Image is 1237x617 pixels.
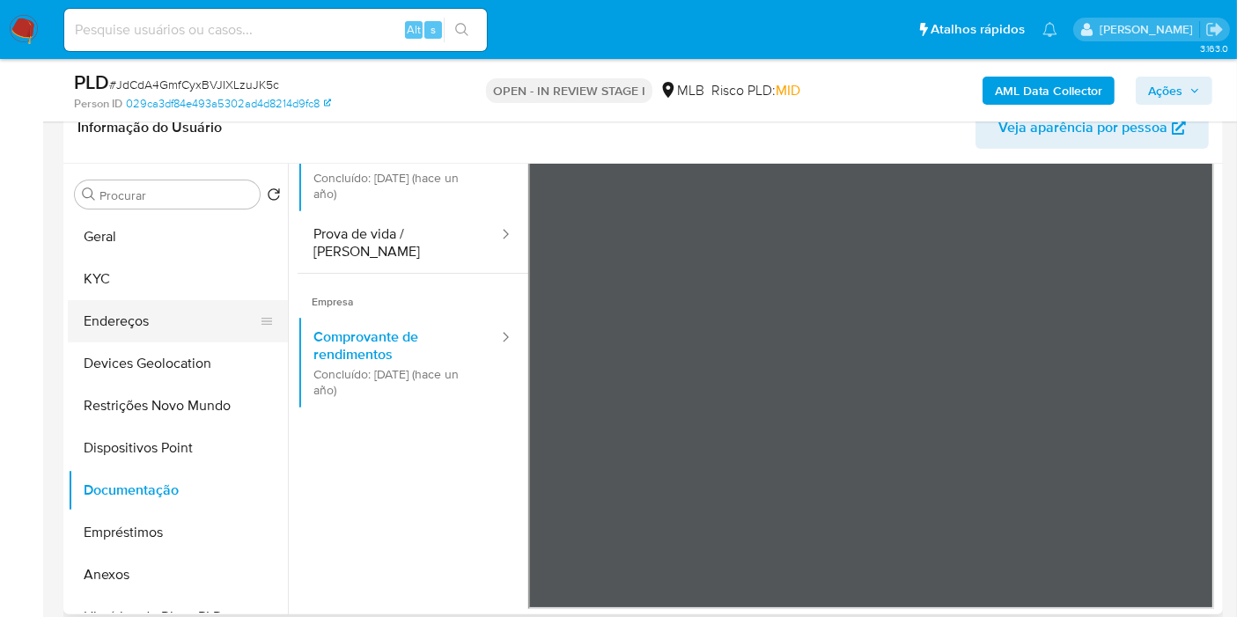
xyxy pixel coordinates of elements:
[64,18,487,41] input: Pesquise usuários ou casos...
[976,107,1209,149] button: Veja aparência por pessoa
[77,119,222,136] h1: Informação do Usuário
[444,18,480,42] button: search-icon
[68,469,288,511] button: Documentação
[68,385,288,427] button: Restrições Novo Mundo
[68,300,274,342] button: Endereços
[931,20,1025,39] span: Atalhos rápidos
[74,96,122,112] b: Person ID
[68,554,288,596] button: Anexos
[1136,77,1212,105] button: Ações
[267,187,281,207] button: Retornar ao pedido padrão
[1042,22,1057,37] a: Notificações
[1100,21,1199,38] p: vitoria.caldeira@mercadolivre.com
[82,187,96,202] button: Procurar
[68,258,288,300] button: KYC
[998,107,1167,149] span: Veja aparência por pessoa
[711,81,800,100] span: Risco PLD:
[407,21,421,38] span: Alt
[1200,41,1228,55] span: 3.163.0
[983,77,1115,105] button: AML Data Collector
[74,68,109,96] b: PLD
[109,76,279,93] span: # JdCdA4GmfCyxBVJIXLzuJK5c
[68,342,288,385] button: Devices Geolocation
[486,78,652,103] p: OPEN - IN REVIEW STAGE I
[1205,20,1224,39] a: Sair
[995,77,1102,105] b: AML Data Collector
[126,96,331,112] a: 029ca3df84e493a5302ad4d8214d9fc8
[659,81,704,100] div: MLB
[68,427,288,469] button: Dispositivos Point
[1148,77,1182,105] span: Ações
[776,80,800,100] span: MID
[68,511,288,554] button: Empréstimos
[68,216,288,258] button: Geral
[431,21,436,38] span: s
[99,187,253,203] input: Procurar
